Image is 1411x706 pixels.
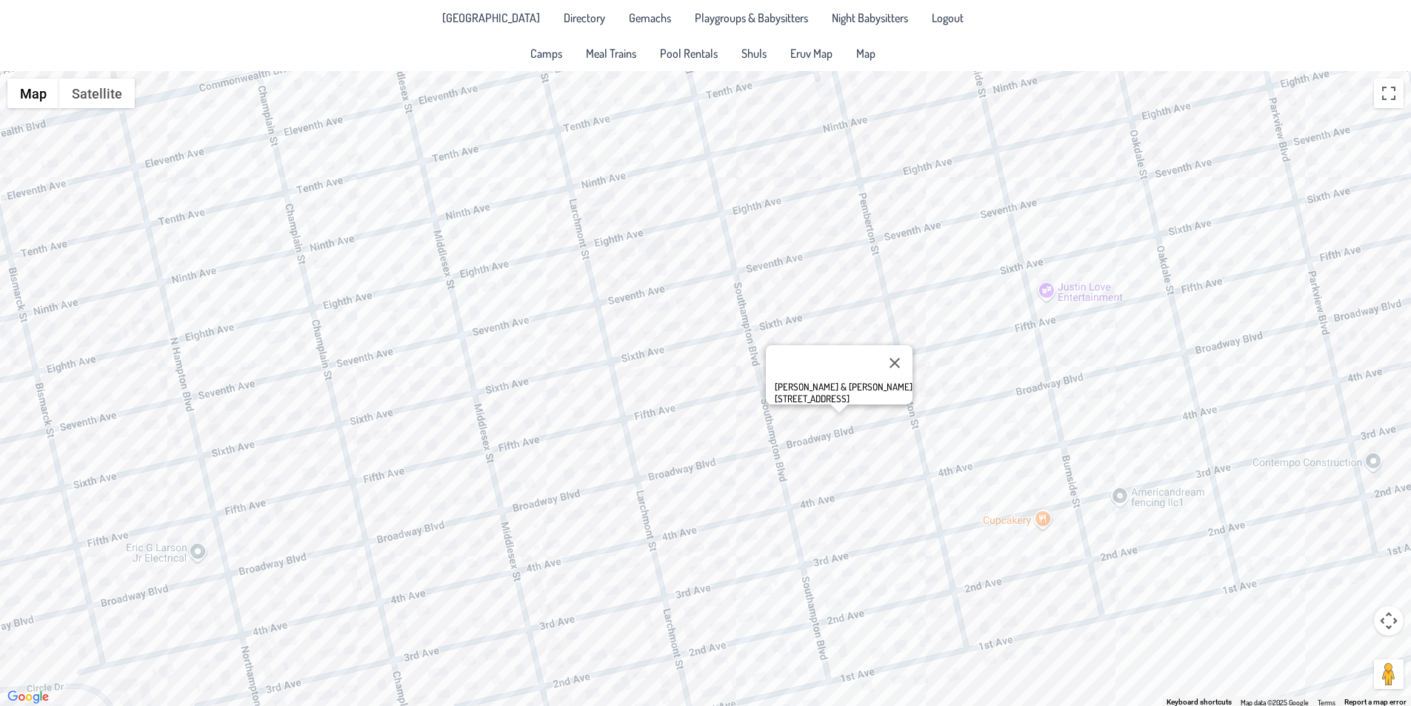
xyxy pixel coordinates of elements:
[442,12,540,24] span: [GEOGRAPHIC_DATA]
[847,41,884,65] a: Map
[564,12,605,24] span: Directory
[660,47,718,59] span: Pool Rentals
[433,6,549,30] li: Pine Lake Park
[577,41,645,65] a: Meal Trains
[775,381,913,404] div: [PERSON_NAME] & [PERSON_NAME] [STREET_ADDRESS]
[620,6,680,30] a: Gemachs
[555,6,614,30] a: Directory
[823,6,917,30] a: Night Babysitters
[695,12,808,24] span: Playgroups & Babysitters
[7,79,59,108] button: Show street map
[586,47,636,59] span: Meal Trains
[521,41,571,65] a: Camps
[629,12,671,24] span: Gemachs
[832,12,908,24] span: Night Babysitters
[790,47,833,59] span: Eruv Map
[923,6,973,30] li: Logout
[1374,606,1404,636] button: Map camera controls
[733,41,775,65] a: Shuls
[1374,79,1404,108] button: Toggle fullscreen view
[856,47,875,59] span: Map
[651,41,727,65] a: Pool Rentals
[686,6,817,30] a: Playgroups & Babysitters
[433,6,549,30] a: [GEOGRAPHIC_DATA]
[741,47,767,59] span: Shuls
[781,41,841,65] a: Eruv Map
[1344,698,1407,706] a: Report a map error
[530,47,562,59] span: Camps
[877,345,913,381] button: Close
[1374,659,1404,689] button: Drag Pegman onto the map to open Street View
[932,12,964,24] span: Logout
[59,79,135,108] button: Show satellite imagery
